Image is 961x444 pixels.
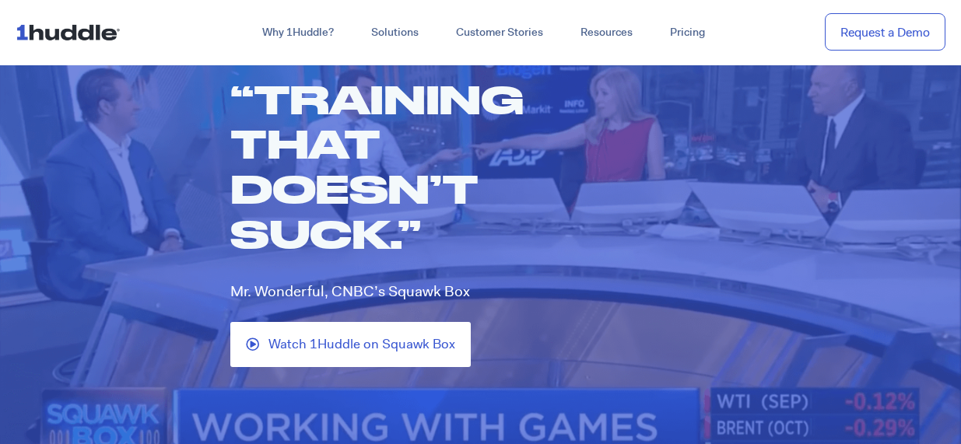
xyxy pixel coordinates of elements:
a: Customer Stories [437,19,562,47]
h1: “Training that doesn’t suck.” [230,77,480,256]
a: Pricing [651,19,724,47]
a: Resources [562,19,651,47]
a: Solutions [352,19,437,47]
a: Why 1Huddle? [244,19,352,47]
a: Watch 1Huddle on Squawk Box [230,322,471,367]
a: Request a Demo [825,13,945,51]
img: ... [16,17,127,47]
span: Watch 1Huddle on Squawk Box [268,337,455,351]
p: Mr. Wonderful, CNBC’s Squawk Box [230,284,480,299]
